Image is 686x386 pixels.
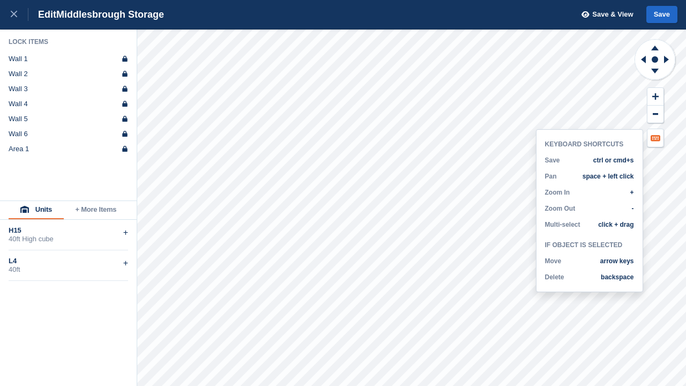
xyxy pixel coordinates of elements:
[9,85,28,93] div: Wall 3
[9,100,28,108] div: Wall 4
[545,173,557,180] p: Pan
[9,265,128,274] div: 40ft
[583,173,634,180] p: space + left click
[598,221,633,228] p: click + drag
[646,6,677,24] button: Save
[545,273,564,281] p: Delete
[9,130,28,138] div: Wall 6
[9,226,128,235] div: H15
[9,250,128,281] div: L440ft+
[9,55,28,63] div: Wall 1
[9,201,64,219] button: Units
[64,201,128,219] button: + More Items
[545,257,562,265] p: Move
[545,157,560,164] p: Save
[9,70,28,78] div: Wall 2
[545,205,576,212] p: Zoom Out
[601,273,633,281] p: backspace
[545,189,570,196] p: Zoom In
[9,115,28,123] div: Wall 5
[9,235,128,243] div: 40ft High cube
[545,221,580,228] p: Multi-select
[632,205,634,212] p: -
[647,129,663,147] button: Keyboard Shortcuts
[9,220,128,250] div: H1540ft High cube+
[123,226,128,239] div: +
[545,241,634,249] p: IF OBJECT IS SELECTED
[123,257,128,270] div: +
[576,6,633,24] button: Save & View
[9,257,128,265] div: L4
[600,257,634,265] p: arrow keys
[28,8,164,21] div: Edit Middlesbrough Storage
[647,88,663,106] button: Zoom In
[647,106,663,123] button: Zoom Out
[9,38,129,46] div: Lock Items
[630,189,633,196] p: +
[593,157,634,164] p: ctrl or cmd+s
[545,140,634,148] p: KEYBOARD SHORTCUTS
[592,9,633,20] span: Save & View
[9,145,29,153] div: Area 1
